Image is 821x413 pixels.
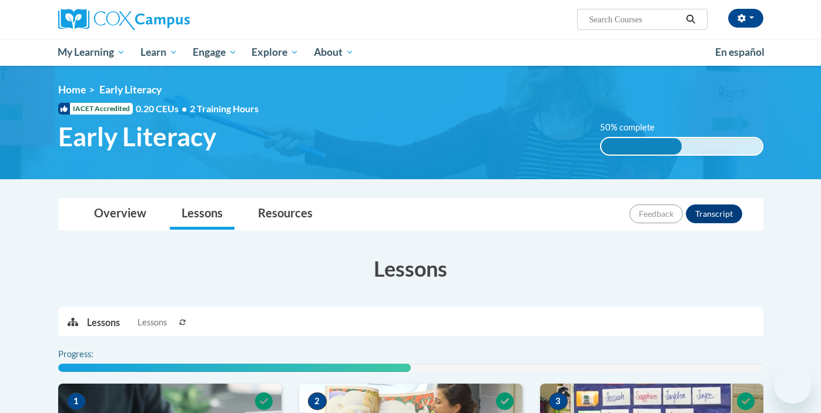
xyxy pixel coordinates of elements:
[58,348,126,361] label: Progress:
[185,39,244,66] a: Engage
[308,392,327,410] span: 2
[252,45,299,59] span: Explore
[549,392,568,410] span: 3
[136,102,190,115] span: 0.20 CEUs
[58,254,763,283] h3: Lessons
[774,366,812,404] iframe: Button to launch messaging window
[58,9,282,30] a: Cox Campus
[58,121,216,152] span: Early Literacy
[314,45,354,59] span: About
[601,138,682,155] div: 50% complete
[588,12,682,26] input: Search Courses
[244,39,306,66] a: Explore
[99,83,162,96] span: Early Literacy
[87,316,120,329] p: Lessons
[708,40,772,65] a: En español
[190,103,259,114] span: 2 Training Hours
[246,199,324,230] a: Resources
[58,45,125,59] span: My Learning
[629,204,683,223] button: Feedback
[67,392,86,410] span: 1
[715,46,765,58] span: En español
[41,39,781,66] div: Main menu
[58,103,133,115] span: IACET Accredited
[58,9,190,30] img: Cox Campus
[306,39,361,66] a: About
[140,45,177,59] span: Learn
[133,39,185,66] a: Learn
[193,45,237,59] span: Engage
[728,9,763,28] button: Account Settings
[138,316,167,329] span: Lessons
[182,103,187,114] span: •
[170,199,234,230] a: Lessons
[82,199,158,230] a: Overview
[58,83,86,96] a: Home
[600,121,668,134] label: 50% complete
[51,39,133,66] a: My Learning
[682,12,699,26] button: Search
[686,204,742,223] button: Transcript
